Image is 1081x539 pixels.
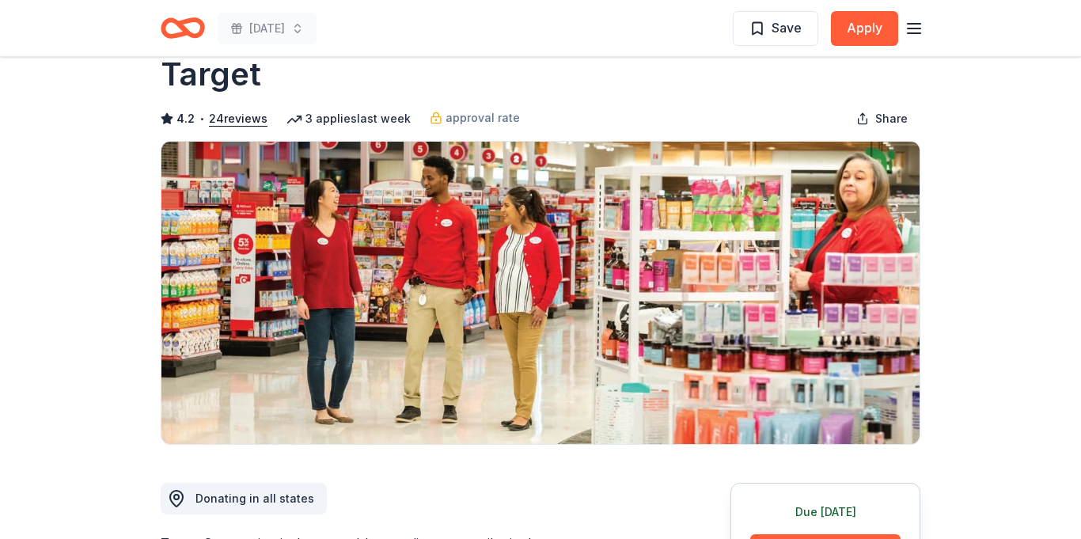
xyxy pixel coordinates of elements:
span: • [199,112,205,125]
span: Donating in all states [195,492,314,505]
div: 3 applies last week [286,109,411,128]
span: 4.2 [176,109,195,128]
a: Home [161,9,205,47]
button: Apply [831,11,898,46]
span: approval rate [446,108,520,127]
span: [DATE] [249,19,285,38]
h1: Target [161,52,261,97]
span: Share [875,109,908,128]
a: approval rate [430,108,520,127]
button: 24reviews [209,109,267,128]
button: Share [844,103,920,135]
span: Save [772,17,802,38]
button: Save [733,11,818,46]
div: Due [DATE] [750,503,901,522]
button: [DATE] [218,13,317,44]
img: Image for Target [161,142,920,444]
